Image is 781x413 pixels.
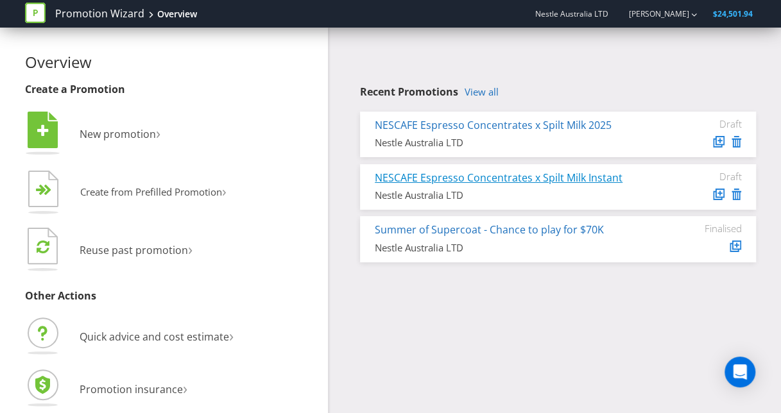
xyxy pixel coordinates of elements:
a: Promotion insurance› [25,382,187,396]
a: NESCAFE Espresso Concentrates x Spilt Milk Instant [375,171,622,185]
span: › [183,377,187,398]
div: Open Intercom Messenger [725,357,755,387]
a: Quick advice and cost estimate› [25,330,234,344]
span: Recent Promotions [360,85,458,99]
h2: Overview [25,54,319,71]
span: › [188,238,193,259]
span: Nestle Australia LTD [535,8,608,19]
span: $24,501.94 [713,8,753,19]
span: › [222,181,227,201]
div: Nestle Australia LTD [375,189,645,202]
div: Draft [664,118,741,130]
div: Finalised [664,223,741,234]
div: Overview [157,8,197,21]
tspan:  [44,184,52,196]
a: Summer of Supercoat - Chance to play for $70K [375,223,604,237]
span: Promotion insurance [80,382,183,396]
a: Promotion Wizard [55,6,144,21]
a: View all [465,87,499,97]
span: Create from Prefilled Promotion [80,185,222,198]
span: › [156,122,160,143]
span: Quick advice and cost estimate [80,330,229,344]
div: Nestle Australia LTD [375,241,645,255]
h3: Other Actions [25,291,319,302]
span: New promotion [80,127,156,141]
a: [PERSON_NAME] [616,8,689,19]
a: NESCAFE Espresso Concentrates x Spilt Milk 2025 [375,118,612,132]
span: › [229,324,234,346]
h3: Create a Promotion [25,84,319,96]
div: Draft [664,171,741,182]
span: Reuse past promotion [80,243,188,257]
div: Nestle Australia LTD [375,136,645,149]
tspan:  [37,239,49,254]
tspan:  [37,124,49,138]
button: Create from Prefilled Promotion› [25,167,227,219]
